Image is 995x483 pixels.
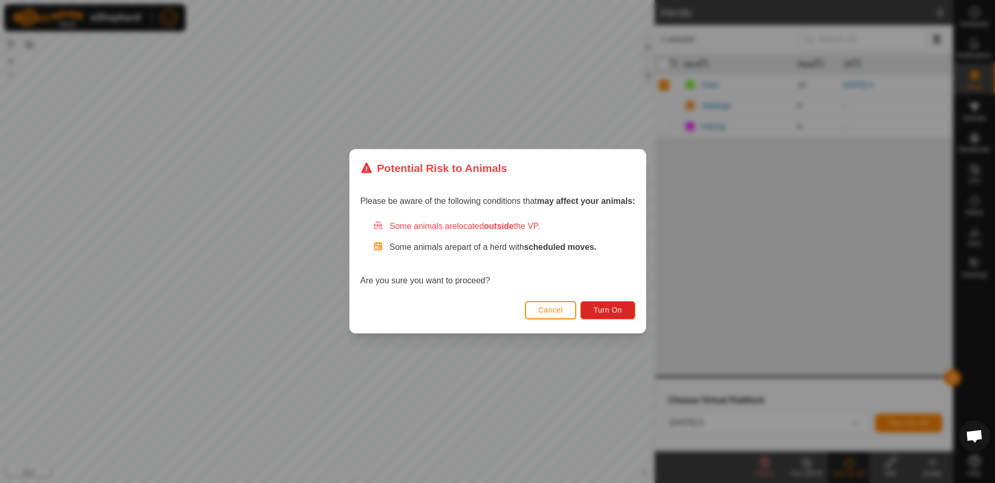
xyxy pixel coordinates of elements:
[593,306,622,315] span: Turn On
[457,243,597,252] span: part of a herd with
[959,420,990,452] div: Open chat
[373,221,635,233] div: Some animals are
[538,306,563,315] span: Cancel
[360,197,635,206] span: Please be aware of the following conditions that
[390,241,635,254] p: Some animals are
[537,197,635,206] strong: may affect your animals:
[524,301,576,319] button: Cancel
[484,222,513,231] strong: outside
[360,160,507,176] div: Potential Risk to Animals
[580,301,635,319] button: Turn On
[524,243,597,252] strong: scheduled moves.
[457,222,540,231] span: located the VP.
[360,221,635,287] div: Are you sure you want to proceed?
